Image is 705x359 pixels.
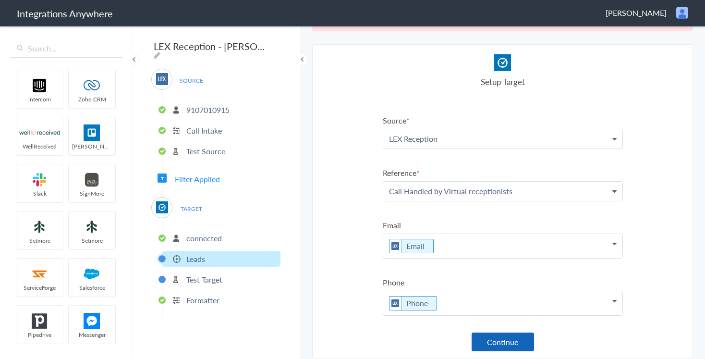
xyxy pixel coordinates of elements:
span: TARGET [173,202,209,215]
img: slack-logo.svg [19,172,60,188]
span: [PERSON_NAME] [69,142,115,150]
img: lex-app-logo.svg [389,297,401,310]
img: salesforce-logo.svg [72,266,112,282]
img: pipedrive.png [19,313,60,329]
img: user.png [676,7,688,19]
label: Reference [383,167,623,178]
p: Test Target [186,274,222,285]
p: 9107010915 [186,104,230,115]
h1: Integrations Anywhere [17,7,113,20]
p: Formatter [186,295,219,306]
img: trello.png [72,124,112,141]
p: connected [186,233,222,244]
span: WellReceived [16,142,63,150]
p: LEX Reception [383,129,622,149]
span: Salesforce [69,284,115,292]
li: Phone [389,296,437,310]
p: Leads [186,253,205,264]
label: Email [383,220,623,231]
span: ServiceForge [16,284,63,292]
span: Setmore [69,236,115,245]
p: Call Handled by Virtual receptionists [383,182,622,201]
img: Clio.jpg [156,201,168,213]
img: zoho-logo.svg [72,77,112,94]
span: Filter Applied [175,173,220,185]
img: setmoreNew.jpg [19,219,60,235]
label: Phone [383,277,623,288]
span: [PERSON_NAME] [606,7,667,18]
span: Messenger [69,331,115,339]
span: SignMore [69,189,115,198]
img: FBM.png [72,313,112,329]
li: Email [389,239,434,253]
span: Setmore [16,236,63,245]
p: Test Source [186,146,225,157]
button: Continue [472,333,534,351]
span: Slack [16,189,63,198]
img: lex-app-logo.svg [389,239,401,253]
img: wr-logo.svg [19,124,60,141]
span: Pipedrive [16,331,63,339]
img: setmoreNew.jpg [72,219,112,235]
span: SOURCE [173,74,209,87]
span: intercom [16,95,63,103]
img: lex-app-logo.svg [156,73,168,85]
img: Clio.jpg [494,54,511,71]
img: intercom-logo.svg [19,77,60,94]
img: serviceforge-icon.png [19,266,60,282]
h4: Setup Target [383,76,623,87]
span: Zoho CRM [69,95,115,103]
img: signmore-logo.png [72,172,112,188]
input: Search... [10,39,122,58]
label: Source [383,115,623,126]
p: Call Intake [186,125,222,136]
